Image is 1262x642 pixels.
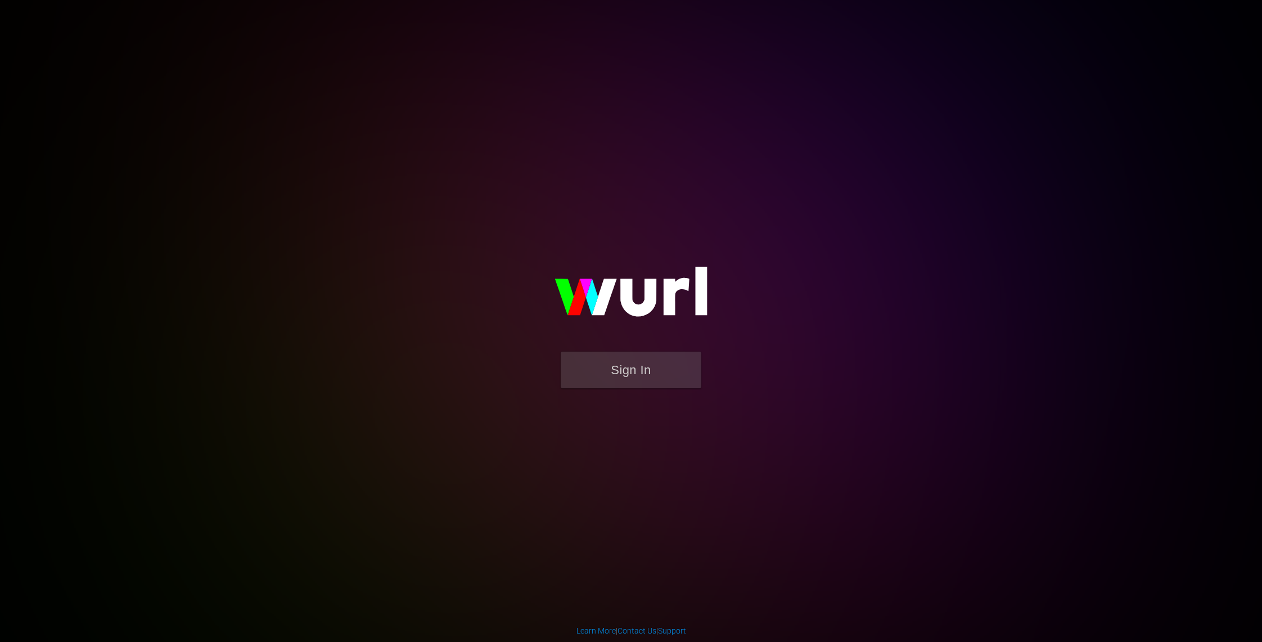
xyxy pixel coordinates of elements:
img: wurl-logo-on-black-223613ac3d8ba8fe6dc639794a292ebdb59501304c7dfd60c99c58986ef67473.svg [519,243,743,352]
div: | | [576,625,686,636]
button: Sign In [561,352,701,388]
a: Learn More [576,626,616,635]
a: Support [658,626,686,635]
a: Contact Us [618,626,656,635]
